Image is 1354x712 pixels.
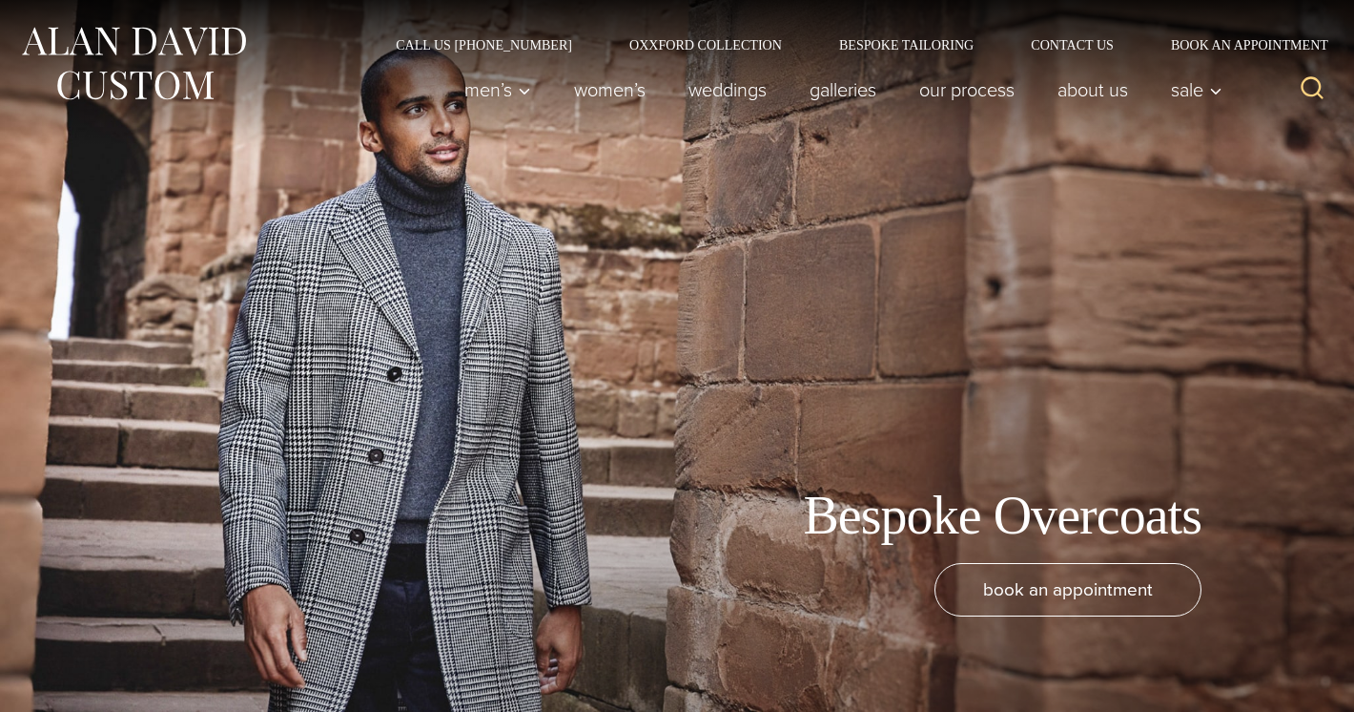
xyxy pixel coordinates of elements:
[367,38,601,52] a: Call Us [PHONE_NUMBER]
[443,71,1233,109] nav: Primary Navigation
[810,38,1002,52] a: Bespoke Tailoring
[789,71,898,109] a: Galleries
[19,21,248,106] img: Alan David Custom
[803,484,1201,548] h1: Bespoke Overcoats
[553,71,667,109] a: Women’s
[934,563,1201,617] a: book an appointment
[667,71,789,109] a: weddings
[898,71,1036,109] a: Our Process
[1002,38,1142,52] a: Contact Us
[983,576,1153,603] span: book an appointment
[1142,38,1335,52] a: Book an Appointment
[601,38,810,52] a: Oxxford Collection
[1036,71,1150,109] a: About Us
[464,80,531,99] span: Men’s
[1171,80,1222,99] span: Sale
[367,38,1335,52] nav: Secondary Navigation
[1289,67,1335,113] button: View Search Form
